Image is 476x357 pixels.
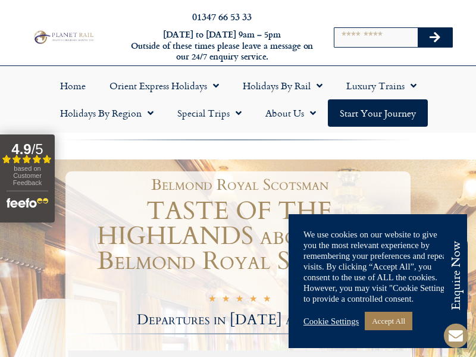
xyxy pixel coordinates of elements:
a: 01347 66 53 33 [192,10,252,23]
a: Start your Journey [328,99,428,127]
a: About Us [253,99,328,127]
a: Accept All [365,312,412,330]
i: ☆ [208,295,216,306]
button: Search [418,28,452,47]
h6: [DATE] to [DATE] 9am – 5pm Outside of these times please leave a message on our 24/7 enquiry serv... [130,29,314,62]
a: Holidays by Region [48,99,165,127]
img: Planet Rail Train Holidays Logo [32,29,95,45]
i: ☆ [249,295,257,306]
i: ☆ [236,295,243,306]
h1: Belmond Royal Scotsman [74,177,405,193]
h2: Departures in [DATE] and 2026 [68,313,411,327]
a: Home [48,72,98,99]
a: Cookie Settings [303,316,359,327]
i: ☆ [222,295,230,306]
i: ☆ [263,295,271,306]
div: 5/5 [208,293,271,306]
div: We use cookies on our website to give you the most relevant experience by remembering your prefer... [303,229,452,304]
a: Holidays by Rail [231,72,334,99]
a: Luxury Trains [334,72,428,99]
h1: TASTE OF THE HIGHLANDS aboard the Belmond Royal Scotsman [68,199,411,274]
a: Special Trips [165,99,253,127]
nav: Menu [6,72,470,127]
a: Orient Express Holidays [98,72,231,99]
